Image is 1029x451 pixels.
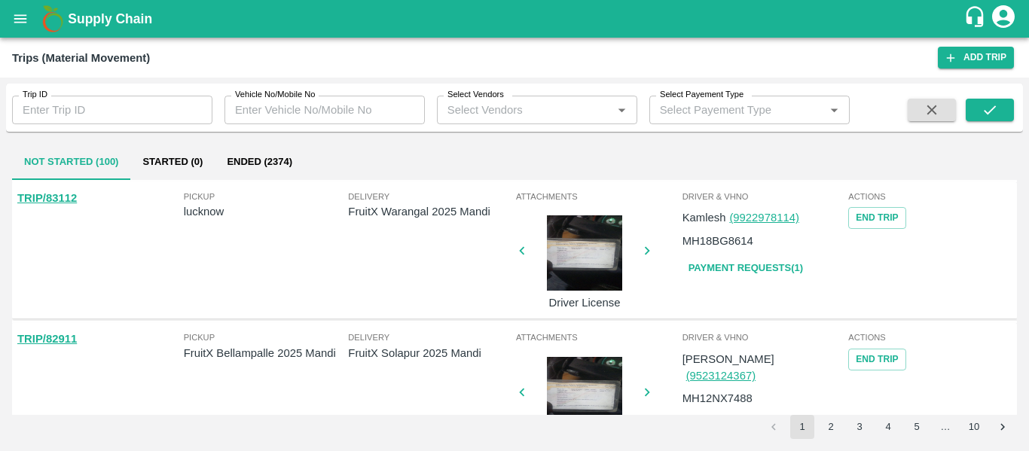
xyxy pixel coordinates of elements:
button: Go to page 10 [962,415,986,439]
span: Attachments [516,331,679,344]
p: FruitX Warangal 2025 Mandi [348,203,513,220]
span: Delivery [348,190,513,203]
label: Select Payement Type [660,89,744,101]
p: MH18BG8614 [682,233,753,249]
button: Started (0) [130,144,215,180]
button: Go to next page [991,415,1015,439]
span: Actions [848,190,1012,203]
label: Vehicle No/Mobile No [235,89,315,101]
button: Not Started (100) [12,144,130,180]
img: logo [38,4,68,34]
a: TRIP/83112 [17,192,77,204]
p: FruitX Bellampalle 2025 Mandi [184,345,349,361]
span: Driver & VHNo [682,331,846,344]
input: Select Payement Type [654,100,820,120]
div: … [933,420,957,434]
a: (9523124367) [686,370,756,382]
span: Pickup [184,190,349,203]
button: Tracking Url [848,207,905,229]
a: Supply Chain [68,8,963,29]
button: Ended (2374) [215,144,304,180]
span: Delivery [348,331,513,344]
button: Go to page 5 [905,415,929,439]
p: MH12NX7488 [682,390,753,407]
a: Payment Requests(1) [682,255,809,282]
input: Enter Vehicle No/Mobile No [224,96,425,124]
a: (9922978114) [729,212,798,224]
button: open drawer [3,2,38,36]
span: Kamlesh [682,212,726,224]
button: Tracking Url [848,349,905,370]
b: Supply Chain [68,11,152,26]
button: Open [824,100,844,120]
a: Payment Requests(1) [682,413,809,440]
p: FruitX Solapur 2025 Mandi [348,345,513,361]
input: Select Vendors [441,100,608,120]
p: Driver License [528,294,641,311]
button: Go to page 3 [847,415,872,439]
button: Open [612,100,631,120]
span: Driver & VHNo [682,190,846,203]
button: page 1 [790,415,814,439]
span: Attachments [516,190,679,203]
nav: pagination navigation [759,415,1017,439]
span: Pickup [184,331,349,344]
label: Trip ID [23,89,47,101]
div: account of current user [990,3,1017,35]
button: Go to page 2 [819,415,843,439]
div: customer-support [963,5,990,32]
span: [PERSON_NAME] [682,353,774,365]
label: Select Vendors [447,89,504,101]
button: Go to page 4 [876,415,900,439]
a: Add Trip [938,47,1014,69]
span: Actions [848,331,1012,344]
input: Enter Trip ID [12,96,212,124]
p: lucknow [184,203,349,220]
a: TRIP/82911 [17,333,77,345]
div: Trips (Material Movement) [12,48,150,68]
